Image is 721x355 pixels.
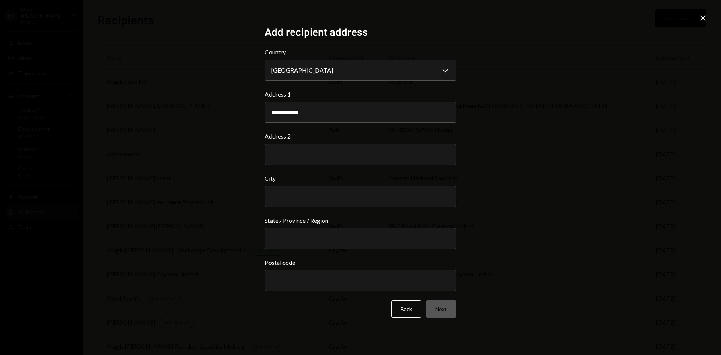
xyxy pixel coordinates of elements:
[265,60,456,81] button: Country
[391,300,421,318] button: Back
[265,258,456,267] label: Postal code
[265,48,456,57] label: Country
[265,174,456,183] label: City
[265,24,456,39] h2: Add recipient address
[265,132,456,141] label: Address 2
[265,90,456,99] label: Address 1
[265,216,456,225] label: State / Province / Region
